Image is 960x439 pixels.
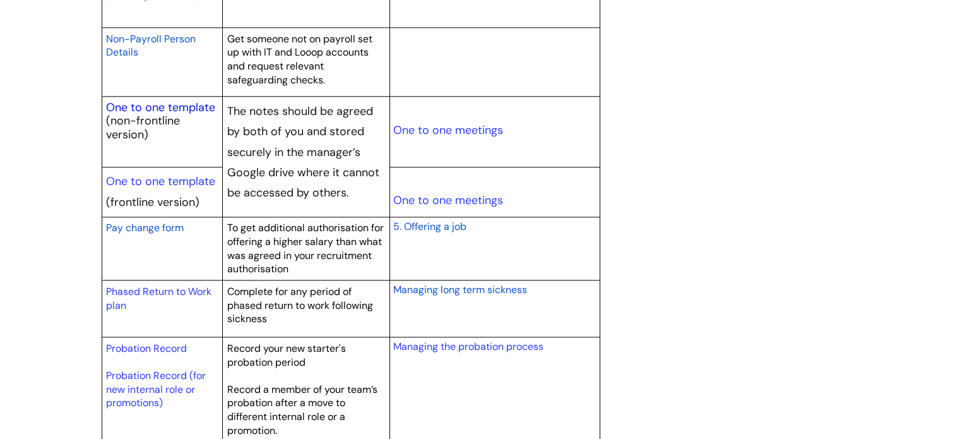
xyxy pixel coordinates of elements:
span: Get someone not on payroll set up with IT and Looop accounts and request relevant safeguarding ch... [227,32,372,87]
a: 5. Offering a job [393,219,466,234]
a: One to one template [106,174,215,189]
span: Managing long term sickness [393,283,526,296]
span: Pay change form [106,221,184,234]
span: Complete for any period of phased return to work following sickness [227,285,373,325]
a: Pay change form [106,220,184,235]
a: Probation Record [106,342,187,355]
a: Managing long term sickness [393,282,526,297]
p: (non-frontline version) [106,114,218,141]
span: Record a member of your team’s probation after a move to different internal role or a promotion. [227,383,377,437]
span: To get additional authorisation for offering a higher salary than what was agreed in your recruit... [227,221,384,275]
a: Phased Return to Work plan [106,285,211,312]
a: One to one meetings [393,123,502,138]
span: 5. Offering a job [393,220,466,233]
td: (frontline version) [102,167,223,217]
td: The notes should be agreed by both of you and stored securely in the manager’s Google drive where... [223,97,390,217]
a: One to one template [106,100,215,115]
a: Non-Payroll Person Details [106,31,196,60]
span: Non-Payroll Person Details [106,32,196,59]
a: Probation Record (for new internal role or promotions) [106,369,206,409]
a: Managing the probation process [393,340,543,353]
span: Record your new starter's probation period [227,342,346,369]
a: One to one meetings [393,193,502,208]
